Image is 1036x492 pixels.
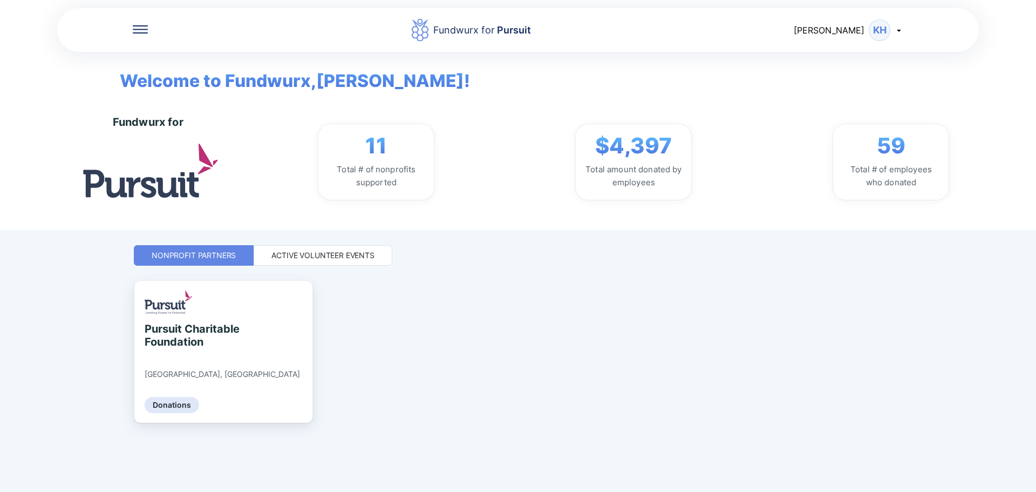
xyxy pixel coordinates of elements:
[877,133,905,159] span: 59
[152,250,236,261] div: Nonprofit Partners
[145,397,199,413] div: Donations
[145,369,300,379] div: [GEOGRAPHIC_DATA], [GEOGRAPHIC_DATA]
[104,52,470,94] span: Welcome to Fundwurx, [PERSON_NAME] !
[794,25,864,36] span: [PERSON_NAME]
[365,133,387,159] span: 11
[327,163,425,189] div: Total # of nonprofits supported
[595,133,672,159] span: $4,397
[584,163,683,189] div: Total amount donated by employees
[869,19,890,41] div: KH
[842,163,940,189] div: Total # of employees who donated
[83,144,218,197] img: logo.jpg
[495,24,531,36] span: Pursuit
[113,116,183,129] div: Fundwurx for
[145,322,243,348] div: Pursuit Charitable Foundation
[271,250,374,261] div: Active Volunteer Events
[433,23,531,38] div: Fundwurx for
